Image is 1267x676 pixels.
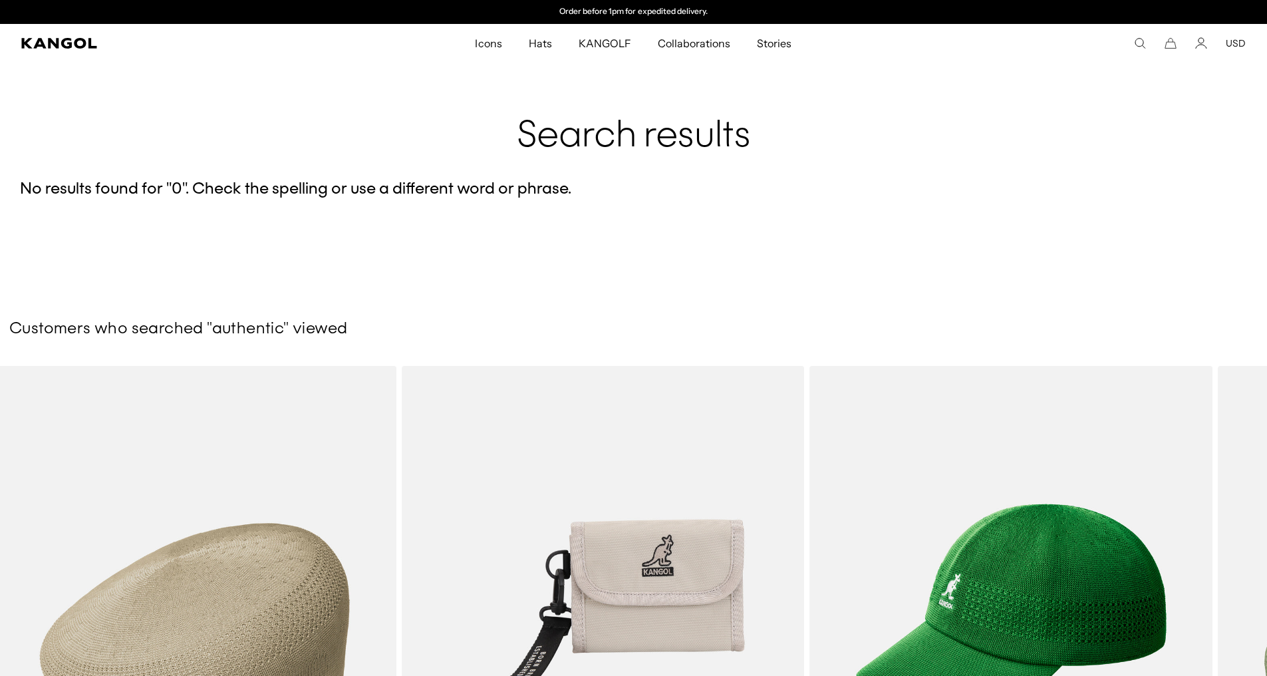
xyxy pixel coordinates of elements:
span: Icons [475,24,501,63]
div: 2 of 2 [497,7,771,17]
div: Announcement [497,7,771,17]
a: KANGOLF [565,24,644,63]
a: Stories [744,24,805,63]
a: Hats [515,24,565,63]
span: Stories [757,24,791,63]
span: Hats [529,24,552,63]
a: Account [1195,37,1207,49]
p: Order before 1pm for expedited delivery. [559,7,708,17]
h3: Customers who searched "authentic" viewed [9,319,1258,339]
span: Collaborations [658,24,730,63]
a: Icons [462,24,515,63]
a: Kangol [21,38,315,49]
slideshow-component: Announcement bar [497,7,771,17]
a: Collaborations [644,24,744,63]
summary: Search here [1134,37,1146,49]
button: USD [1226,37,1246,49]
h1: Search results [20,73,1247,158]
h5: No results found for " 0 ". Check the spelling or use a different word or phrase. [20,180,1247,200]
span: KANGOLF [579,24,631,63]
button: Cart [1165,37,1177,49]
